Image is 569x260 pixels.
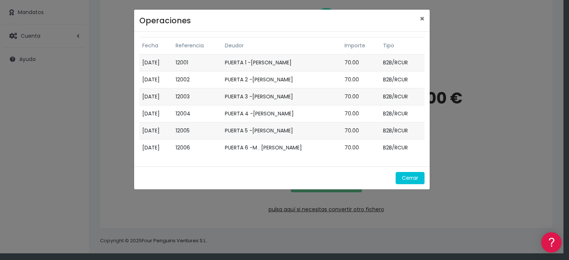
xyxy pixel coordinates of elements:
[222,139,342,156] td: PUERTA 6 -M . [PERSON_NAME]
[173,88,222,105] td: 12003
[173,122,222,139] td: 12005
[222,122,342,139] td: PUERTA 5 -[PERSON_NAME]
[342,71,380,88] td: 70.00
[139,37,173,54] th: Fecha
[380,139,425,156] td: B2B/RCUR
[139,15,191,27] h4: Operaciones
[139,71,173,88] td: [DATE]
[342,88,380,105] td: 70.00
[7,51,141,58] div: Información general
[7,198,141,211] button: Contáctanos
[420,13,425,24] span: ×
[342,122,380,139] td: 70.00
[415,10,430,28] button: Close
[222,105,342,122] td: PUERTA 4 -[PERSON_NAME]
[222,88,342,105] td: PUERTA 3 -[PERSON_NAME]
[173,71,222,88] td: 12002
[7,189,141,200] a: API
[342,139,380,156] td: 70.00
[396,172,425,184] button: Cerrar
[7,117,141,128] a: Videotutoriales
[7,105,141,117] a: Problemas habituales
[7,94,141,105] a: Formatos
[380,37,425,54] th: Tipo
[380,54,425,71] td: B2B/RCUR
[173,37,222,54] th: Referencia
[173,139,222,156] td: 12006
[380,71,425,88] td: B2B/RCUR
[222,37,342,54] th: Deudor
[7,159,141,170] a: General
[222,54,342,71] td: PUERTA 1 -[PERSON_NAME]
[342,105,380,122] td: 70.00
[139,54,173,71] td: [DATE]
[7,63,141,74] a: Información general
[342,37,380,54] th: Importe
[7,147,141,154] div: Facturación
[7,128,141,139] a: Perfiles de empresas
[139,88,173,105] td: [DATE]
[380,88,425,105] td: B2B/RCUR
[102,213,143,220] a: POWERED BY ENCHANT
[222,71,342,88] td: PUERTA 2 -[PERSON_NAME]
[139,122,173,139] td: [DATE]
[380,122,425,139] td: B2B/RCUR
[173,54,222,71] td: 12001
[173,105,222,122] td: 12004
[342,54,380,71] td: 70.00
[139,105,173,122] td: [DATE]
[7,178,141,185] div: Programadores
[139,139,173,156] td: [DATE]
[7,82,141,89] div: Convertir ficheros
[380,105,425,122] td: B2B/RCUR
